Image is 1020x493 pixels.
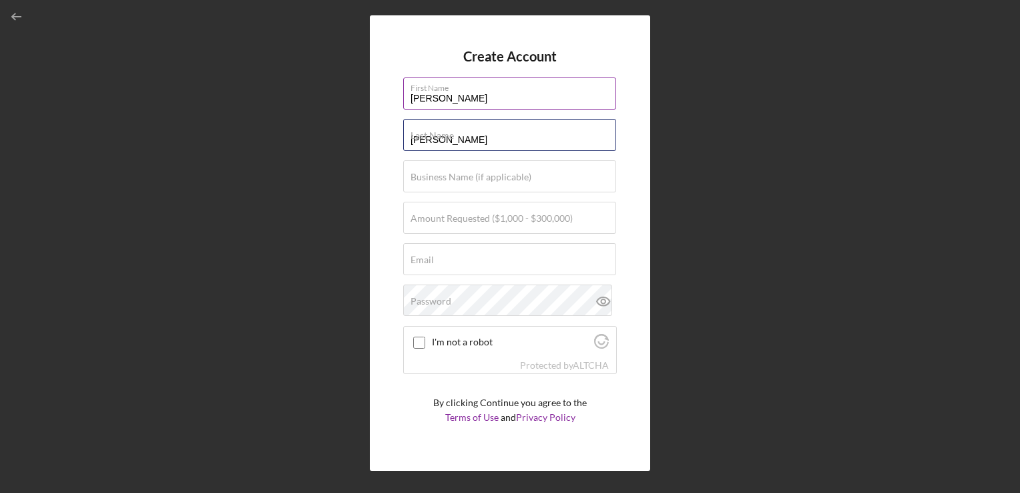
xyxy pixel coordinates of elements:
[411,172,531,182] label: Business Name (if applicable)
[445,412,499,423] a: Terms of Use
[411,78,616,93] label: First Name
[516,412,575,423] a: Privacy Policy
[432,337,590,347] label: I'm not a robot
[411,130,454,141] label: Last Name
[433,395,587,426] p: By clicking Continue you agree to the and
[463,49,557,64] h4: Create Account
[594,339,609,351] a: Visit Altcha.org
[520,360,609,371] div: Protected by
[411,296,451,307] label: Password
[411,255,434,265] label: Email
[573,359,609,371] a: Visit Altcha.org
[411,213,573,224] label: Amount Requested ($1,000 - $300,000)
